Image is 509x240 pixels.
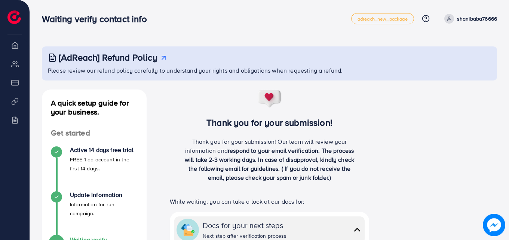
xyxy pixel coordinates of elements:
h3: Waiting verify contact info [42,13,153,24]
span: respond to your email verification. The process will take 2-3 working days. In case of disapprova... [185,146,354,182]
p: Information for run campaign. [70,200,138,218]
li: Update Information [42,191,147,236]
h3: Thank you for your submission! [159,117,380,128]
p: Thank you for your submission! Our team will review your information and [181,137,358,182]
img: success [257,89,282,108]
img: image [483,214,505,236]
img: collapse [352,224,362,235]
div: Docs for your next steps [203,220,287,231]
a: adreach_new_package [351,13,414,24]
img: logo [7,10,21,24]
img: collapse [181,223,194,237]
p: shanibaba76666 [457,14,497,23]
h4: Get started [42,128,147,138]
li: Active 14 days free trial [42,146,147,191]
a: shanibaba76666 [441,14,497,24]
p: While waiting, you can take a look at our docs for: [170,197,369,206]
h4: Active 14 days free trial [70,146,138,154]
h3: [AdReach] Refund Policy [59,52,157,63]
span: adreach_new_package [358,16,408,21]
h4: Update Information [70,191,138,198]
div: Next step after verification process [203,232,287,240]
p: FREE 1 ad account in the first 14 days. [70,155,138,173]
h4: A quick setup guide for your business. [42,98,147,116]
p: Please review our refund policy carefully to understand your rights and obligations when requesti... [48,66,493,75]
